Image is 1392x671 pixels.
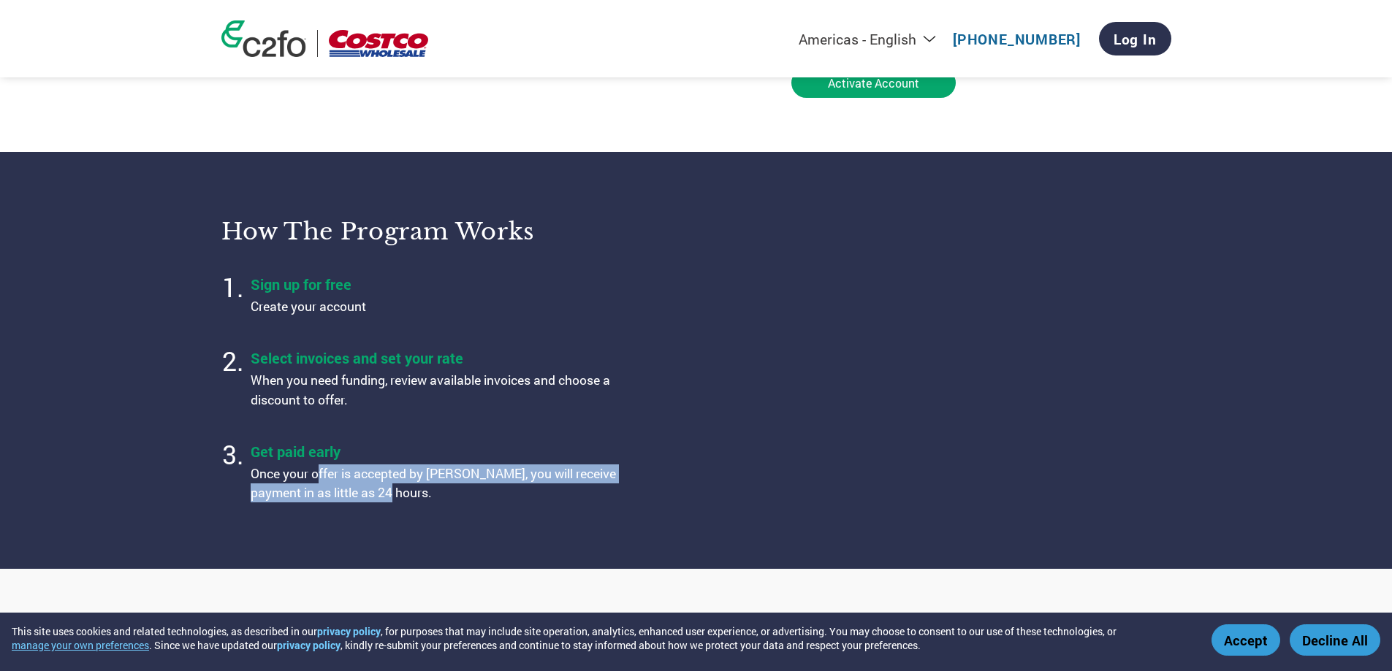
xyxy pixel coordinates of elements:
a: Log In [1099,22,1171,55]
p: Once your offer is accepted by [PERSON_NAME], you will receive payment in as little as 24 hours. [251,464,616,503]
button: Accept [1212,624,1280,656]
a: privacy policy [317,624,381,638]
img: c2fo logo [221,20,306,57]
h4: Get paid early [251,442,616,461]
h4: Sign up for free [251,275,616,294]
div: This site uses cookies and related technologies, as described in our , for purposes that may incl... [12,624,1190,652]
button: manage your own preferences [12,638,149,652]
p: When you need funding, review available invoices and choose a discount to offer. [251,371,616,410]
p: Create your account [251,297,616,316]
img: Costco [329,30,428,57]
button: Activate Account [791,68,956,98]
h4: Select invoices and set your rate [251,348,616,367]
h3: How the program works [221,217,678,246]
a: privacy policy [277,638,341,652]
button: Decline All [1290,624,1380,656]
a: [PHONE_NUMBER] [953,30,1081,48]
